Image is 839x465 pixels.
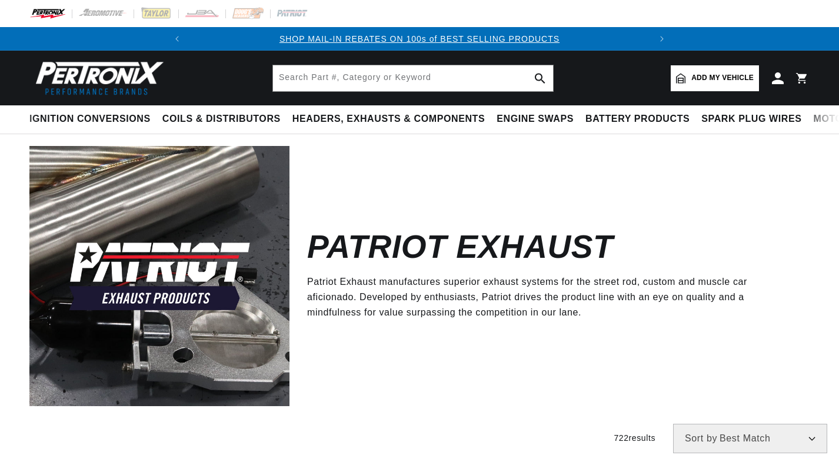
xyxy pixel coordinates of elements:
[189,32,651,45] div: 1 of 2
[189,32,651,45] div: Announcement
[157,105,287,133] summary: Coils & Distributors
[29,146,289,406] img: Patriot Exhaust
[585,113,690,125] span: Battery Products
[307,233,613,261] h2: Patriot Exhaust
[691,72,754,84] span: Add my vehicle
[580,105,695,133] summary: Battery Products
[292,113,485,125] span: Headers, Exhausts & Components
[695,105,807,133] summary: Spark Plug Wires
[673,424,827,453] select: Sort by
[614,433,655,443] span: 722 results
[701,113,801,125] span: Spark Plug Wires
[527,65,553,91] button: search button
[287,105,491,133] summary: Headers, Exhausts & Components
[491,105,580,133] summary: Engine Swaps
[162,113,281,125] span: Coils & Distributors
[671,65,759,91] a: Add my vehicle
[497,113,574,125] span: Engine Swaps
[165,27,189,51] button: Translation missing: en.sections.announcements.previous_announcement
[685,434,717,443] span: Sort by
[650,27,674,51] button: Translation missing: en.sections.announcements.next_announcement
[29,113,151,125] span: Ignition Conversions
[29,105,157,133] summary: Ignition Conversions
[279,34,560,44] a: SHOP MAIL-IN REBATES ON 100s of BEST SELLING PRODUCTS
[273,65,553,91] input: Search Part #, Category or Keyword
[29,58,165,98] img: Pertronix
[307,274,792,320] p: Patriot Exhaust manufactures superior exhaust systems for the street rod, custom and muscle car a...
